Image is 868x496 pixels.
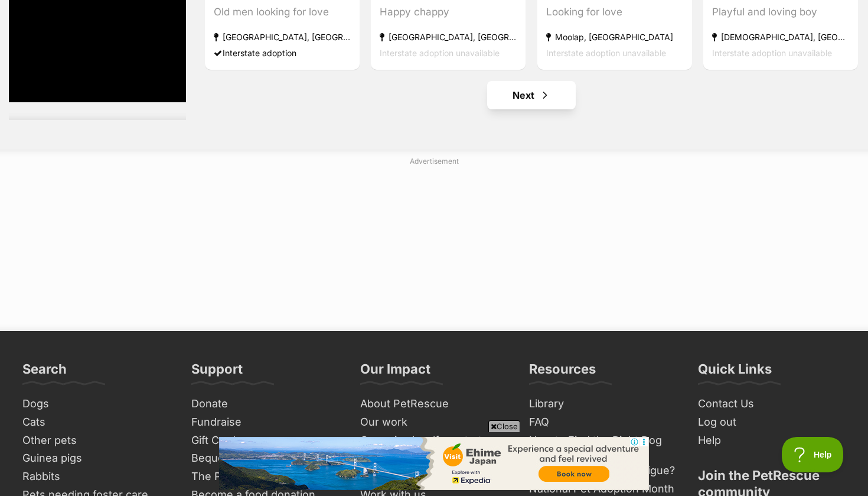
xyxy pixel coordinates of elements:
h3: Search [22,361,67,384]
a: Our work [355,413,513,432]
h3: Our Impact [360,361,430,384]
a: Help [693,432,850,450]
a: Fundraise [187,413,344,432]
a: Dogs [18,395,175,413]
a: Other pets [18,432,175,450]
div: Playful and loving boy [712,4,849,20]
a: Gift Cards [187,432,344,450]
span: Close [488,420,520,432]
a: Donate [187,395,344,413]
a: Cats [18,413,175,432]
div: Happy chappy [380,4,517,20]
a: FAQ [524,413,681,432]
strong: [GEOGRAPHIC_DATA], [GEOGRAPHIC_DATA] [214,28,351,44]
nav: Pagination [204,81,859,109]
div: Interstate adoption [214,44,351,60]
iframe: Advertisement [148,171,720,319]
strong: [DEMOGRAPHIC_DATA], [GEOGRAPHIC_DATA] [712,28,849,44]
h3: Support [191,361,243,384]
strong: Moolap, [GEOGRAPHIC_DATA] [546,28,683,44]
a: Contact Us [693,395,850,413]
a: Guinea pigs [18,449,175,468]
a: Log out [693,413,850,432]
div: Looking for love [546,4,683,20]
h3: Quick Links [698,361,772,384]
a: Library [524,395,681,413]
strong: [GEOGRAPHIC_DATA], [GEOGRAPHIC_DATA] [380,28,517,44]
a: Next page [487,81,576,109]
a: About PetRescue [355,395,513,413]
iframe: Help Scout Beacon - Open [782,437,844,472]
span: Interstate adoption unavailable [546,47,666,57]
a: Bequests [187,449,344,468]
a: Rabbits [18,468,175,486]
a: The PetRescue Bookshop [187,468,344,486]
h3: Resources [529,361,596,384]
div: Old men looking for love [214,4,351,20]
iframe: Advertisement [219,437,649,490]
span: Interstate adoption unavailable [380,47,500,57]
span: Interstate adoption unavailable [712,47,832,57]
